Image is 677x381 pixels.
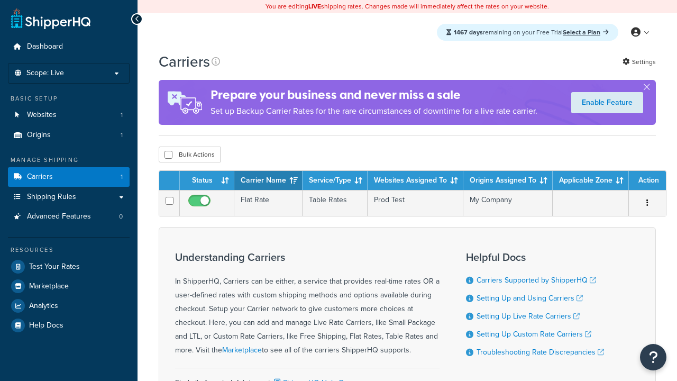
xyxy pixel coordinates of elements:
b: LIVE [308,2,321,11]
img: ad-rules-rateshop-fe6ec290ccb7230408bd80ed9643f0289d75e0ffd9eb532fc0e269fcd187b520.png [159,80,211,125]
a: Shipping Rules [8,187,130,207]
a: Marketplace [222,344,262,356]
th: Status: activate to sort column ascending [180,171,234,190]
span: Websites [27,111,57,120]
span: Origins [27,131,51,140]
li: Origins [8,125,130,145]
a: Settings [623,55,656,69]
h3: Helpful Docs [466,251,604,263]
td: Prod Test [368,190,463,216]
a: Marketplace [8,277,130,296]
a: Enable Feature [571,92,643,113]
a: Websites 1 [8,105,130,125]
a: Setting Up Custom Rate Carriers [477,329,591,340]
button: Open Resource Center [640,344,666,370]
th: Origins Assigned To: activate to sort column ascending [463,171,553,190]
th: Carrier Name: activate to sort column ascending [234,171,303,190]
a: Setting Up and Using Carriers [477,293,583,304]
span: Test Your Rates [29,262,80,271]
a: Select a Plan [563,28,609,37]
span: Marketplace [29,282,69,291]
span: 0 [119,212,123,221]
span: 1 [121,111,123,120]
strong: 1467 days [454,28,483,37]
td: My Company [463,190,553,216]
li: Websites [8,105,130,125]
a: Help Docs [8,316,130,335]
a: Setting Up Live Rate Carriers [477,311,580,322]
li: Carriers [8,167,130,187]
h4: Prepare your business and never miss a sale [211,86,537,104]
a: Analytics [8,296,130,315]
div: remaining on your Free Trial [437,24,618,41]
th: Service/Type: activate to sort column ascending [303,171,368,190]
span: Help Docs [29,321,63,330]
span: Analytics [29,302,58,311]
span: 1 [121,131,123,140]
div: In ShipperHQ, Carriers can be either, a service that provides real-time rates OR a user-defined r... [175,251,440,357]
th: Websites Assigned To: activate to sort column ascending [368,171,463,190]
div: Resources [8,246,130,255]
span: Advanced Features [27,212,91,221]
a: Troubleshooting Rate Discrepancies [477,347,604,358]
span: Dashboard [27,42,63,51]
a: ShipperHQ Home [11,8,90,29]
th: Applicable Zone: activate to sort column ascending [553,171,629,190]
td: Table Rates [303,190,368,216]
span: Scope: Live [26,69,64,78]
span: Shipping Rules [27,193,76,202]
span: 1 [121,173,123,182]
p: Set up Backup Carrier Rates for the rare circumstances of downtime for a live rate carrier. [211,104,537,119]
span: Carriers [27,173,53,182]
a: Test Your Rates [8,257,130,276]
a: Dashboard [8,37,130,57]
td: Flat Rate [234,190,303,216]
a: Origins 1 [8,125,130,145]
h1: Carriers [159,51,210,72]
a: Advanced Features 0 [8,207,130,226]
a: Carriers Supported by ShipperHQ [477,275,596,286]
div: Basic Setup [8,94,130,103]
li: Advanced Features [8,207,130,226]
h3: Understanding Carriers [175,251,440,263]
div: Manage Shipping [8,156,130,165]
th: Action [629,171,666,190]
a: Carriers 1 [8,167,130,187]
button: Bulk Actions [159,147,221,162]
